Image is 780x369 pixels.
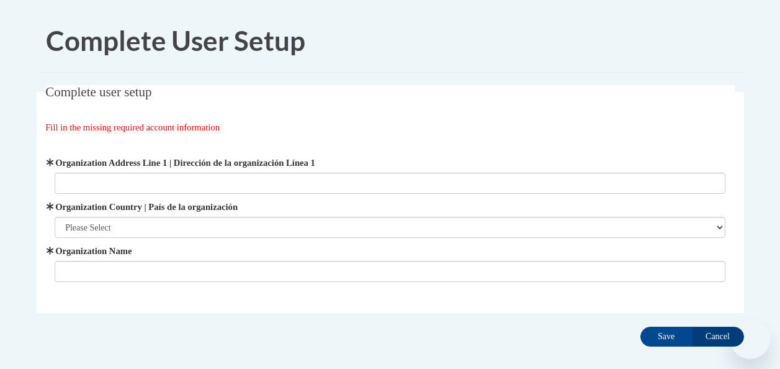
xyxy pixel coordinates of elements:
iframe: Button to launch messaging window [730,319,770,359]
span: Complete User Setup [46,24,305,57]
input: Metadata input [55,261,725,282]
label: Organization Country | País de la organización [55,200,725,214]
label: Organization Name [55,244,725,258]
label: Organization Address Line 1 | Dirección de la organización Línea 1 [55,156,725,170]
input: Metadata input [55,173,725,194]
span: Fill in the missing required account information [45,122,220,132]
input: Cancel [692,327,744,347]
span: Complete user setup [45,84,151,99]
input: Save [640,327,693,347]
